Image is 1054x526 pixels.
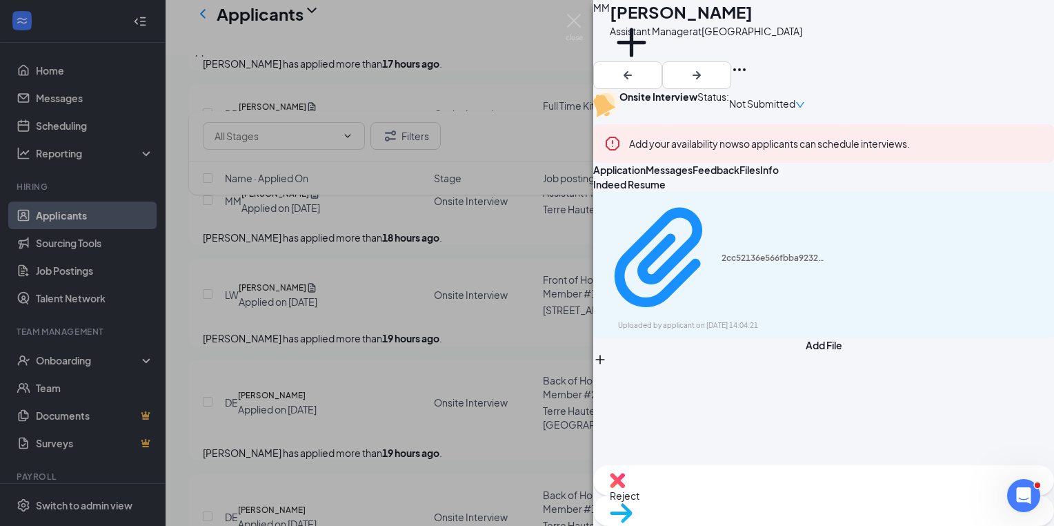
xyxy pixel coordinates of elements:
div: Indeed Resume [593,177,1054,192]
b: Onsite Interview [619,90,697,103]
a: Paperclip2cc52136e566fbba923214060212de9a.pdfUploaded by applicant on [DATE] 14:04:21 [601,198,825,331]
svg: Error [604,135,621,152]
span: so applicants can schedule interviews. [629,137,910,150]
svg: ArrowRight [688,67,705,84]
svg: ArrowLeftNew [619,67,636,84]
iframe: Intercom live chat [1007,479,1040,512]
span: Files [739,164,760,176]
svg: Paperclip [601,198,722,318]
span: down [795,100,805,110]
svg: Ellipses [731,61,748,78]
span: Application [593,164,646,176]
span: Not Submitted [729,96,795,111]
button: ArrowLeftNew [593,61,662,89]
span: Info [760,164,779,176]
div: Uploaded by applicant on [DATE] 14:04:21 [618,320,825,331]
div: Assistant Manager at [GEOGRAPHIC_DATA] [610,23,802,39]
button: Add FilePlus [593,338,1054,367]
div: Status : [697,89,729,117]
button: ArrowRight [662,61,731,89]
span: Messages [646,164,693,176]
button: Add your availability now [629,137,739,150]
svg: Plus [610,21,653,64]
button: PlusAdd a tag [610,21,653,79]
span: Feedback [693,164,739,176]
svg: Plus [593,353,607,367]
div: 2cc52136e566fbba923214060212de9a.pdf [722,253,825,264]
span: Reject [610,488,1037,503]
